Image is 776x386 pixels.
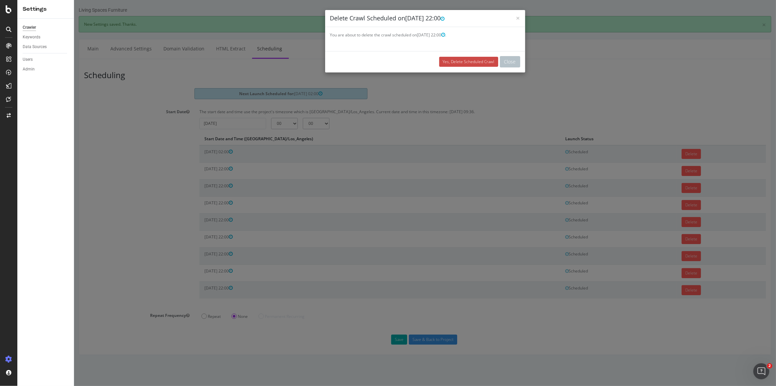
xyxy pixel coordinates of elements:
[331,14,371,22] span: [DATE] 22:00
[753,363,769,379] iframe: Intercom live chat
[23,34,40,41] div: Keywords
[23,56,69,63] a: Users
[365,57,424,67] a: Yes, Delete Scheduled Crawl
[23,34,69,41] a: Keywords
[23,43,69,50] a: Data Sources
[343,32,371,38] span: [DATE] 22:00
[23,24,36,31] div: Crawler
[23,56,33,63] div: Users
[767,363,772,369] span: 2
[442,13,446,23] span: ×
[256,32,446,38] p: You are about to delete the crawl scheduled on .
[256,14,446,23] h4: Delete Crawl Scheduled on
[23,66,69,73] a: Admin
[426,56,446,67] button: Close
[23,43,47,50] div: Data Sources
[23,24,69,31] a: Crawler
[23,66,35,73] div: Admin
[23,5,68,13] div: Settings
